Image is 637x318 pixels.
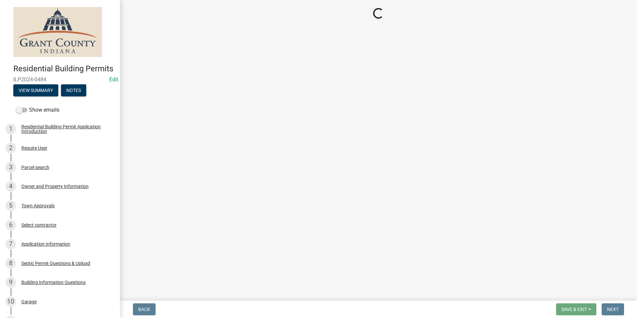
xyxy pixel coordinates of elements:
[13,84,58,96] button: View Summary
[5,258,16,269] div: 8
[5,239,16,249] div: 7
[5,296,16,307] div: 10
[607,307,619,312] span: Next
[21,242,70,246] div: Application Information
[61,88,86,93] wm-modal-confirm: Notes
[602,303,624,315] button: Next
[21,299,37,304] div: Garage
[5,200,16,211] div: 5
[109,76,118,83] wm-modal-confirm: Edit Application Number
[5,277,16,288] div: 9
[16,106,59,114] label: Show emails
[561,307,587,312] span: Save & Exit
[21,146,47,150] div: Require User
[21,165,49,170] div: Parcel search
[21,184,89,189] div: Owner and Property Information
[13,88,58,93] wm-modal-confirm: Summary
[21,223,57,227] div: Select contractor
[21,124,109,134] div: Residential Building Permit Application Introduction
[21,261,90,266] div: Septic Permit Questions & Upload
[13,64,115,74] h4: Residential Building Permits
[109,76,118,83] a: Edit
[5,181,16,192] div: 4
[61,84,86,96] button: Notes
[5,143,16,153] div: 2
[556,303,596,315] button: Save & Exit
[133,303,156,315] button: Back
[5,124,16,134] div: 1
[13,7,102,57] img: Grant County, Indiana
[5,220,16,230] div: 6
[13,76,107,83] span: ILP2024-0484
[138,307,150,312] span: Back
[21,203,55,208] div: Town Approvals
[21,280,86,285] div: Building Information Questions
[5,162,16,173] div: 3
